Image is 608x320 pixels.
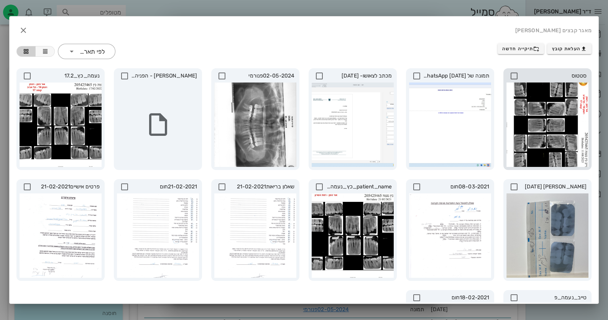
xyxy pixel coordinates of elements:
span: 18-02-2021חום [423,294,489,302]
span: מכתב לצאושו- [DATE] [326,72,392,80]
span: נעמה_כץ_17.2 [34,72,100,80]
span: 02-05-2024פנורמי [228,72,294,80]
span: 21-02-2021חום [131,183,197,191]
span: שאלון בריאות21-02-2021 [228,183,294,191]
button: תיקייה חדשה [498,43,544,54]
span: 08-03-2021חום [423,183,489,191]
span: סטטוס [521,72,587,80]
span: patient_name_כץ_נעמה_205425465_-_birthdate_יום א,_21_פבר_[DEMOGRAPHIC_DATA]_-_document_code_0.119... [326,183,392,191]
div: לפי תאריך [58,44,115,59]
span: העלאת קובץ [552,46,587,52]
span: תיקייה חדשה [502,46,539,52]
button: העלאת קובץ [547,43,592,54]
div: לפי תאריך [79,48,105,55]
span: [PERSON_NAME] [DATE] [521,183,587,191]
span: פרטים אישיים21-02-2021 [34,183,100,191]
span: טייב_נעמה_פ [521,294,587,302]
span: תמונה של WhatsApp [DATE] בשעה 14.06.06_15e4c03f [423,72,489,80]
span: [PERSON_NAME] - הפניה לאורתוודנט.rtf [131,72,197,80]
